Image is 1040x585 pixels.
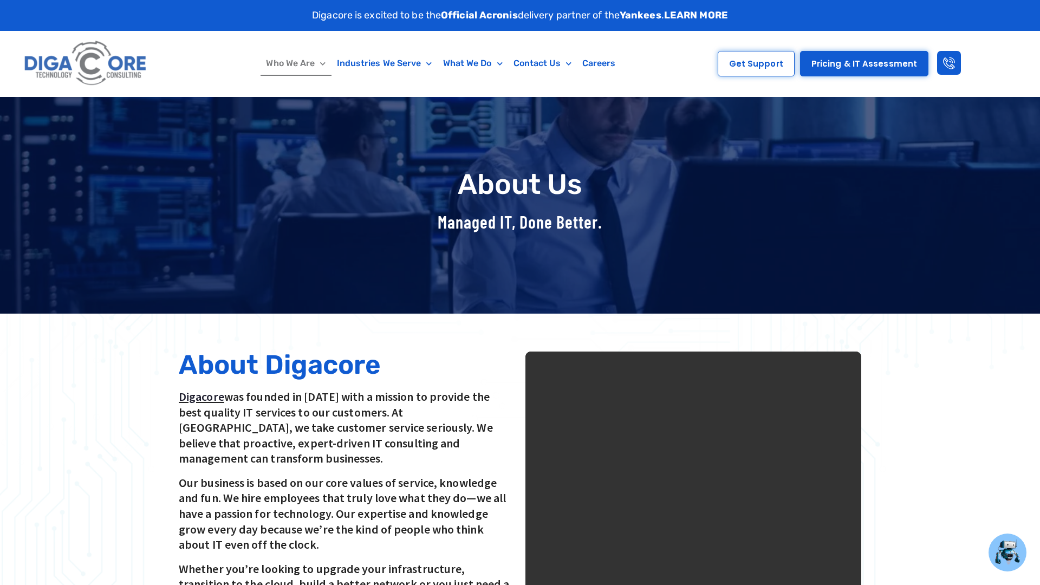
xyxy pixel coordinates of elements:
[179,352,515,378] h2: About Digacore
[179,389,224,404] a: Digacore
[179,389,515,466] p: was founded in [DATE] with a mission to provide the best quality IT services to our customers. At...
[438,51,508,76] a: What We Do
[331,51,438,76] a: Industries We Serve
[441,9,518,21] strong: Official Acronis
[508,51,577,76] a: Contact Us
[179,475,515,552] p: Our business is based on our core values of service, knowledge and fun. We hire employees that tr...
[729,60,783,68] span: Get Support
[664,9,728,21] a: LEARN MORE
[620,9,661,21] strong: Yankees
[577,51,621,76] a: Careers
[800,51,928,76] a: Pricing & IT Assessment
[312,8,728,23] p: Digacore is excited to be the delivery partner of the .
[438,211,602,232] span: Managed IT, Done Better.
[21,36,151,91] img: Digacore logo 1
[204,51,677,76] nav: Menu
[718,51,795,76] a: Get Support
[811,60,917,68] span: Pricing & IT Assessment
[173,169,867,200] h1: About Us
[261,51,331,76] a: Who We Are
